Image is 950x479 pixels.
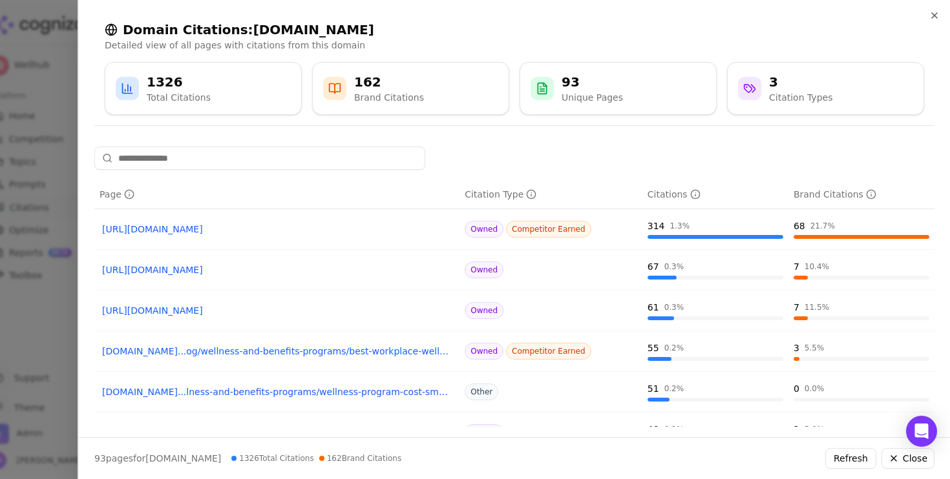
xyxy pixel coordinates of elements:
div: 0.3 % [664,302,684,312]
div: 40 [648,423,659,436]
div: Unique Pages [562,91,623,104]
div: 0 [794,382,799,395]
div: 3 [794,341,799,354]
button: Close [881,448,934,469]
div: 7 [794,260,799,273]
span: Owned [465,302,503,319]
a: [DOMAIN_NAME]...retorno-sobre-o-investimento-em-programas-de-bem-estar-corporativo [102,426,452,439]
span: 93 [94,453,106,464]
div: 93 [562,73,623,91]
div: 55 [648,341,659,354]
div: 11.5 % [805,302,829,312]
div: 1.3 % [670,221,690,231]
div: 314 [648,219,665,232]
th: page [94,180,459,209]
div: 5.0 % [805,424,825,434]
p: Detailed view of all pages with citations from this domain [105,39,924,52]
div: 10.4 % [805,261,829,272]
div: 1326 [147,73,211,91]
div: 2 [794,423,799,436]
div: Citations [648,188,701,201]
span: Competitor Earned [506,221,591,238]
th: brandCitationCount [788,180,934,209]
div: 68 [794,219,805,232]
span: Competitor Earned [506,343,591,360]
div: 0.0 % [805,383,825,394]
a: [DOMAIN_NAME]...og/wellness-and-benefits-programs/best-workplace-wellness-programs [102,345,452,358]
th: totalCitationCount [642,180,788,209]
div: 7 [794,301,799,314]
a: [URL][DOMAIN_NAME] [102,223,452,236]
div: 51 [648,382,659,395]
th: citationTypes [459,180,642,209]
div: Total Citations [147,91,211,104]
div: 0.3 % [664,261,684,272]
span: 1326 Total Citations [231,453,313,464]
div: 0.2 % [664,424,684,434]
a: [URL][DOMAIN_NAME] [102,304,452,317]
div: 61 [648,301,659,314]
span: 162 Brand Citations [319,453,401,464]
div: 3 [769,73,832,91]
h2: Domain Citations: [DOMAIN_NAME] [105,21,924,39]
div: 67 [648,260,659,273]
div: Citation Type [465,188,536,201]
span: Owned [465,221,503,238]
a: [URL][DOMAIN_NAME] [102,263,452,276]
div: 0.2 % [664,383,684,394]
a: [DOMAIN_NAME]...lness-and-benefits-programs/wellness-program-cost-small-businesses [102,385,452,398]
button: Refresh [825,448,876,469]
div: 21.7 % [810,221,835,231]
div: 5.5 % [805,343,825,353]
span: Other [465,383,498,400]
p: page s for [94,452,221,465]
div: Brand Citations [794,188,876,201]
div: Page [100,188,134,201]
div: 0.2 % [664,343,684,353]
span: Owned [465,261,503,278]
span: Owned [465,343,503,360]
span: [DOMAIN_NAME] [145,453,221,464]
span: Owned [465,424,503,441]
div: 162 [354,73,424,91]
div: Citation Types [769,91,832,104]
div: Brand Citations [354,91,424,104]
